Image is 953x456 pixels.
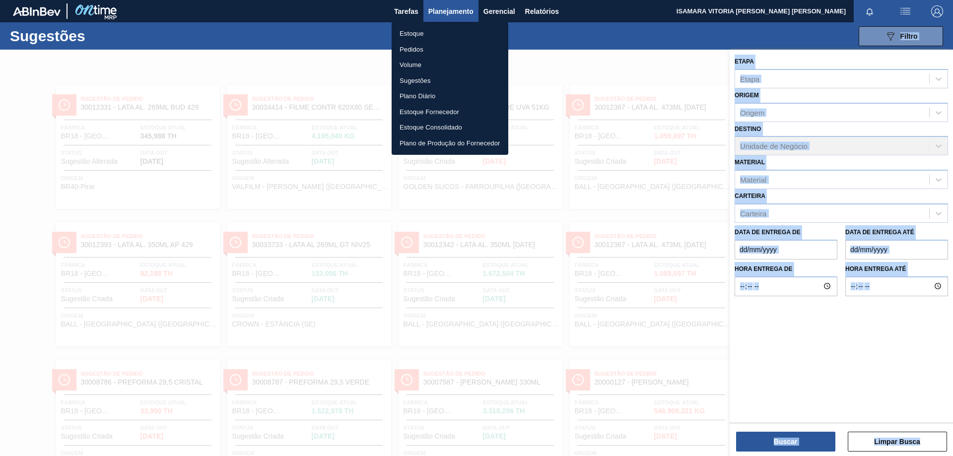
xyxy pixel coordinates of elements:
a: Plano Diário [392,88,508,104]
a: Sugestões [392,73,508,89]
a: Estoque Consolidado [392,120,508,135]
a: Pedidos [392,42,508,58]
a: Volume [392,57,508,73]
a: Plano de Produção do Fornecedor [392,135,508,151]
a: Estoque [392,26,508,42]
a: Estoque Fornecedor [392,104,508,120]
